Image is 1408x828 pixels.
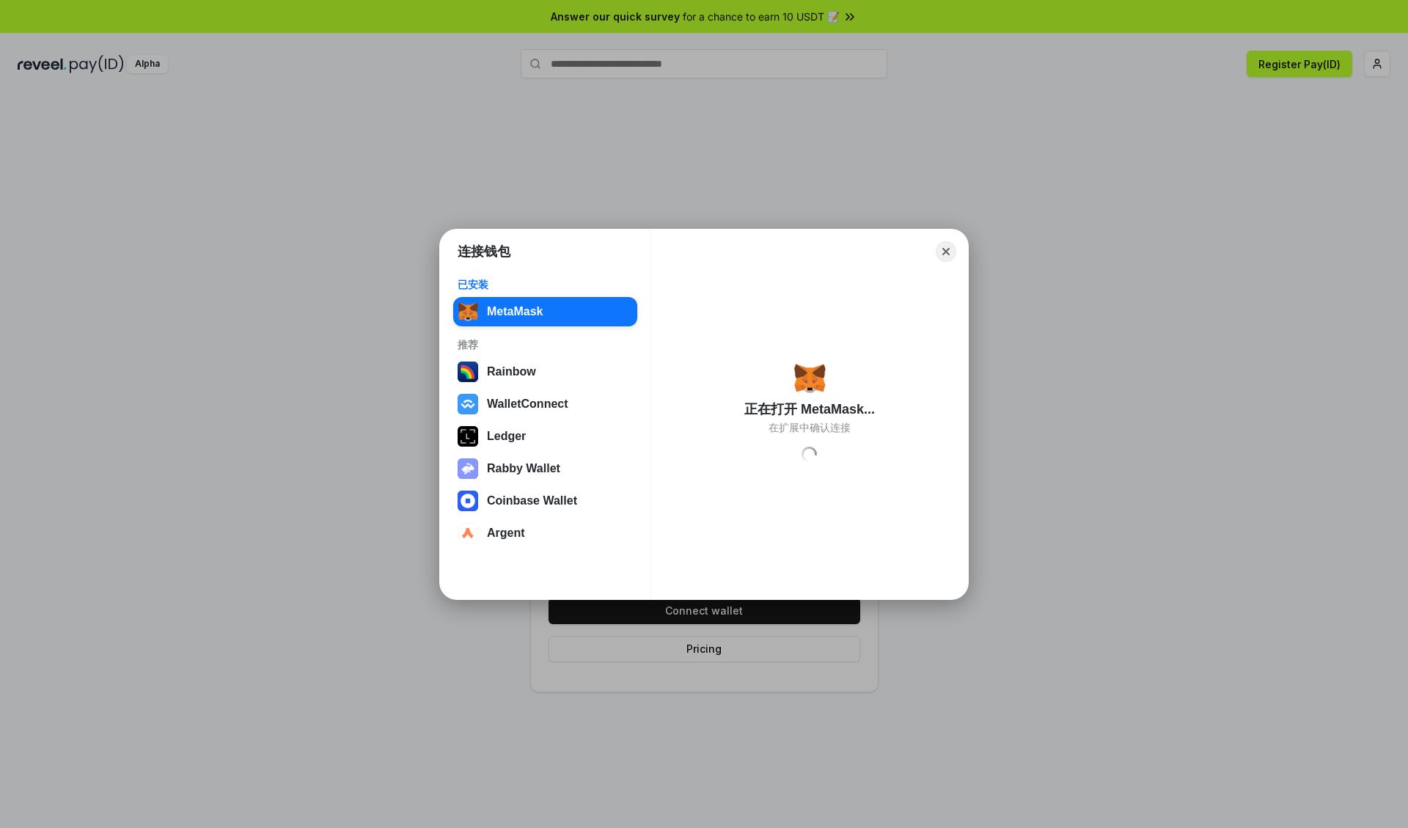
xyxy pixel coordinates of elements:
div: 推荐 [458,338,633,351]
div: MetaMask [487,305,543,318]
div: WalletConnect [487,397,568,411]
img: svg+xml,%3Csvg%20width%3D%2228%22%20height%3D%2228%22%20viewBox%3D%220%200%2028%2028%22%20fill%3D... [458,523,478,543]
div: 正在打开 MetaMask... [744,400,875,418]
div: Coinbase Wallet [487,494,577,508]
button: Argent [453,519,637,548]
img: svg+xml,%3Csvg%20fill%3D%22none%22%20height%3D%2233%22%20viewBox%3D%220%200%2035%2033%22%20width%... [793,362,826,395]
img: svg+xml,%3Csvg%20width%3D%2228%22%20height%3D%2228%22%20viewBox%3D%220%200%2028%2028%22%20fill%3D... [458,394,478,414]
button: Rabby Wallet [453,454,637,483]
button: Coinbase Wallet [453,486,637,516]
div: 在扩展中确认连接 [769,421,851,434]
button: Rainbow [453,357,637,386]
h1: 连接钱包 [458,243,510,260]
div: Rabby Wallet [487,462,560,475]
button: Ledger [453,422,637,451]
img: svg+xml,%3Csvg%20width%3D%2228%22%20height%3D%2228%22%20viewBox%3D%220%200%2028%2028%22%20fill%3D... [458,491,478,511]
img: svg+xml,%3Csvg%20fill%3D%22none%22%20height%3D%2233%22%20viewBox%3D%220%200%2035%2033%22%20width%... [458,301,478,322]
div: Rainbow [487,365,536,378]
button: WalletConnect [453,389,637,419]
div: Argent [487,527,525,540]
button: MetaMask [453,297,637,326]
div: 已安装 [458,278,633,291]
img: svg+xml,%3Csvg%20xmlns%3D%22http%3A%2F%2Fwww.w3.org%2F2000%2Fsvg%22%20fill%3D%22none%22%20viewBox... [458,458,478,479]
div: Ledger [487,430,526,443]
button: Close [936,241,956,262]
img: svg+xml,%3Csvg%20xmlns%3D%22http%3A%2F%2Fwww.w3.org%2F2000%2Fsvg%22%20width%3D%2228%22%20height%3... [458,426,478,447]
img: svg+xml,%3Csvg%20width%3D%22120%22%20height%3D%22120%22%20viewBox%3D%220%200%20120%20120%22%20fil... [458,362,478,382]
